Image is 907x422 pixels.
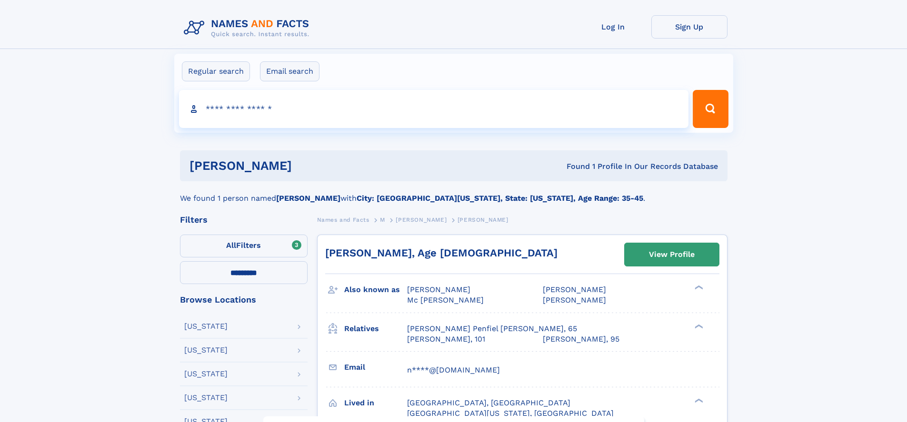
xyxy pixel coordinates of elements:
div: ❯ [692,323,704,329]
b: [PERSON_NAME] [276,194,340,203]
div: [US_STATE] [184,370,228,378]
span: [GEOGRAPHIC_DATA], [GEOGRAPHIC_DATA] [407,398,570,407]
span: All [226,241,236,250]
div: Found 1 Profile In Our Records Database [429,161,718,172]
a: [PERSON_NAME], 101 [407,334,485,344]
h3: Lived in [344,395,407,411]
h1: [PERSON_NAME] [189,160,429,172]
a: [PERSON_NAME], Age [DEMOGRAPHIC_DATA] [325,247,558,259]
h3: Email [344,359,407,375]
a: [PERSON_NAME] [396,214,447,226]
span: M [380,216,385,223]
span: [PERSON_NAME] [396,216,447,223]
a: [PERSON_NAME] Penfiel [PERSON_NAME], 65 [407,324,577,334]
label: Email search [260,61,319,81]
a: Log In [575,15,651,39]
a: [PERSON_NAME], 95 [543,334,619,344]
h3: Also known as [344,282,407,298]
div: ❯ [692,285,704,291]
div: ❯ [692,397,704,403]
div: View Profile [649,244,695,265]
span: [GEOGRAPHIC_DATA][US_STATE], [GEOGRAPHIC_DATA] [407,409,614,418]
span: [PERSON_NAME] [458,216,508,223]
a: View Profile [625,243,719,266]
label: Filters [180,235,308,257]
b: City: [GEOGRAPHIC_DATA][US_STATE], State: [US_STATE], Age Range: 35-45 [357,194,643,203]
a: Names and Facts [317,214,369,226]
button: Search Button [693,90,728,128]
div: Filters [180,216,308,224]
a: Sign Up [651,15,728,39]
span: [PERSON_NAME] [543,285,606,294]
div: We found 1 person named with . [180,181,728,204]
div: [US_STATE] [184,323,228,330]
div: [US_STATE] [184,346,228,354]
span: [PERSON_NAME] [543,295,606,304]
label: Regular search [182,61,250,81]
img: Logo Names and Facts [180,15,317,41]
span: Mc [PERSON_NAME] [407,295,484,304]
a: M [380,214,385,226]
span: [PERSON_NAME] [407,285,470,294]
div: [US_STATE] [184,394,228,402]
div: Browse Locations [180,295,308,304]
h3: Relatives [344,321,407,337]
input: search input [179,90,689,128]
